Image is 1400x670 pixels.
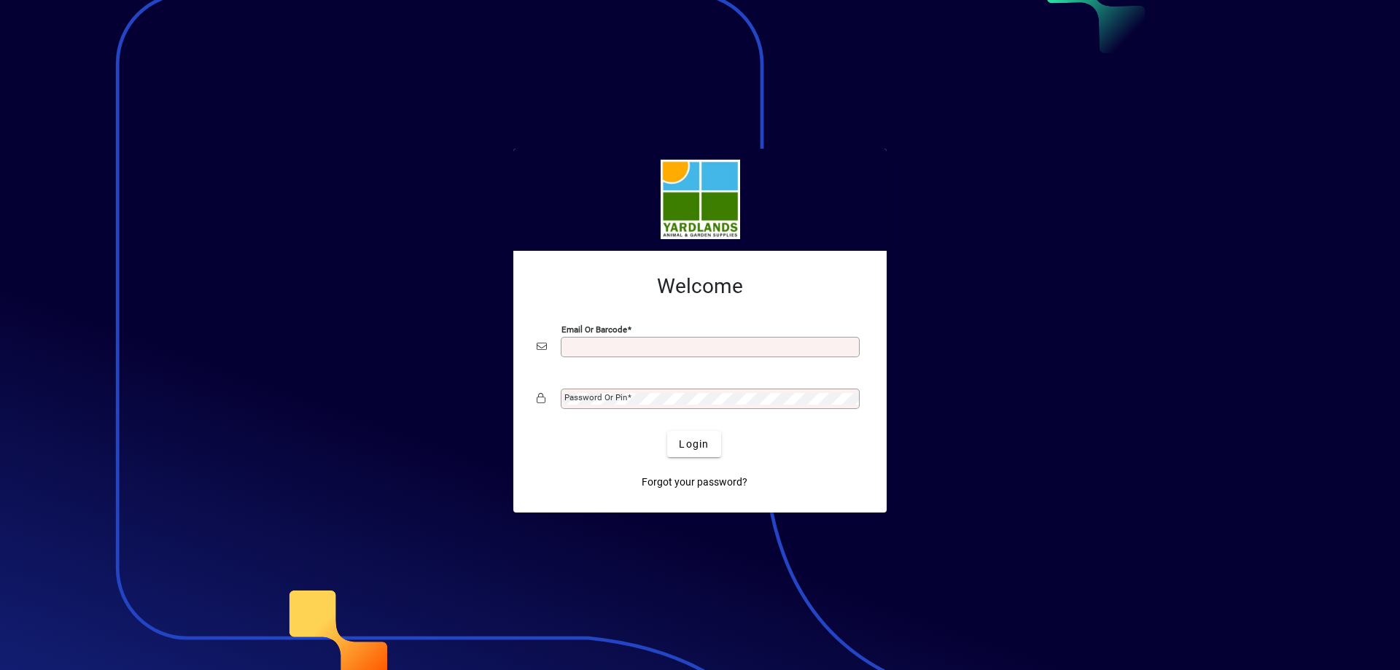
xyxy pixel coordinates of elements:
span: Login [679,437,709,452]
mat-label: Email or Barcode [561,324,627,335]
span: Forgot your password? [642,475,747,490]
h2: Welcome [537,274,863,299]
mat-label: Password or Pin [564,392,627,402]
button: Login [667,431,720,457]
a: Forgot your password? [636,469,753,495]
